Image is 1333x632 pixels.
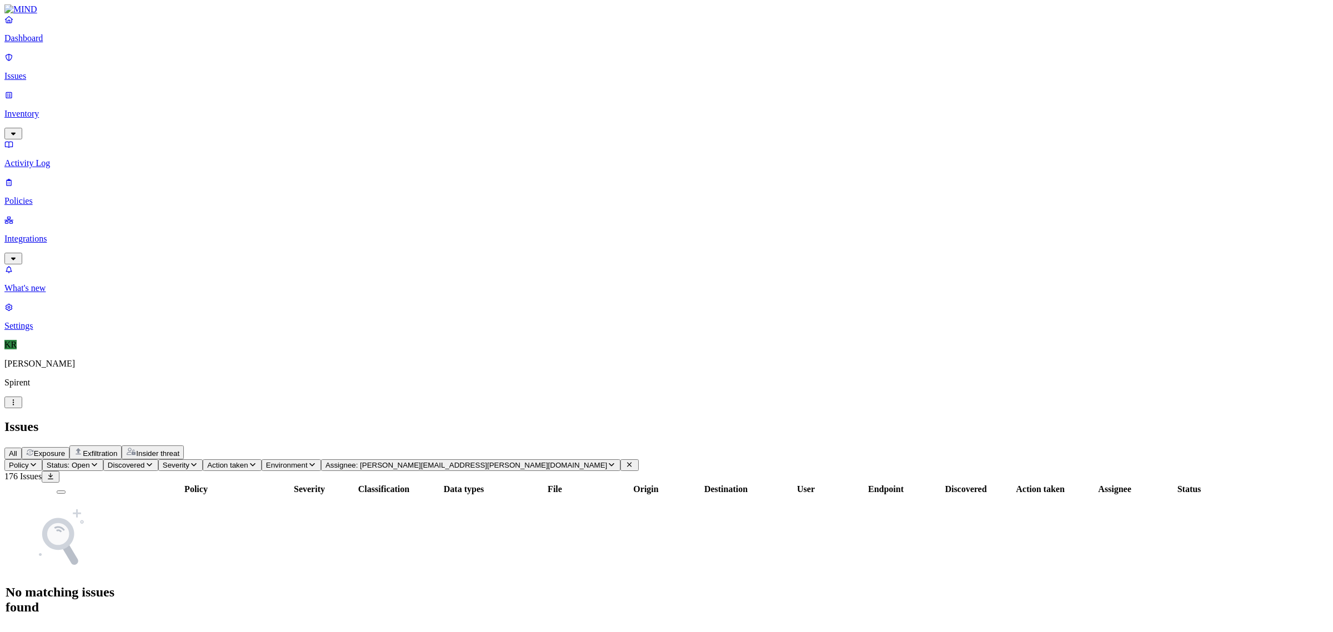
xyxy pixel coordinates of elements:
[83,449,117,458] span: Exfiltration
[4,33,1329,43] p: Dashboard
[4,264,1329,293] a: What's new
[767,484,845,494] div: User
[4,4,1329,14] a: MIND
[325,461,607,469] span: Assignee: [PERSON_NAME][EMAIL_ADDRESS][PERSON_NAME][DOMAIN_NAME]
[4,321,1329,331] p: Settings
[4,283,1329,293] p: What's new
[28,505,94,571] img: NoSearchResult
[276,484,343,494] div: Severity
[34,449,65,458] span: Exposure
[4,158,1329,168] p: Activity Log
[6,585,117,615] h1: No matching issues found
[687,484,765,494] div: Destination
[4,139,1329,168] a: Activity Log
[607,484,685,494] div: Origin
[4,215,1329,263] a: Integrations
[927,484,1005,494] div: Discovered
[4,52,1329,81] a: Issues
[4,378,1329,388] p: Spirent
[9,461,29,469] span: Policy
[345,484,423,494] div: Classification
[9,449,17,458] span: All
[4,196,1329,206] p: Policies
[1076,484,1154,494] div: Assignee
[505,484,605,494] div: File
[266,461,308,469] span: Environment
[4,109,1329,119] p: Inventory
[425,484,503,494] div: Data types
[4,4,37,14] img: MIND
[207,461,248,469] span: Action taken
[4,90,1329,138] a: Inventory
[4,359,1329,369] p: [PERSON_NAME]
[136,449,179,458] span: Insider threat
[47,461,90,469] span: Status: Open
[847,484,925,494] div: Endpoint
[4,472,42,481] span: 176 Issues
[4,177,1329,206] a: Policies
[4,234,1329,244] p: Integrations
[4,14,1329,43] a: Dashboard
[1007,484,1074,494] div: Action taken
[4,419,1329,434] h2: Issues
[108,461,145,469] span: Discovered
[4,71,1329,81] p: Issues
[4,302,1329,331] a: Settings
[163,461,189,469] span: Severity
[4,340,17,349] span: KR
[1156,484,1222,494] div: Status
[57,490,66,494] button: Select all
[118,484,274,494] div: Policy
